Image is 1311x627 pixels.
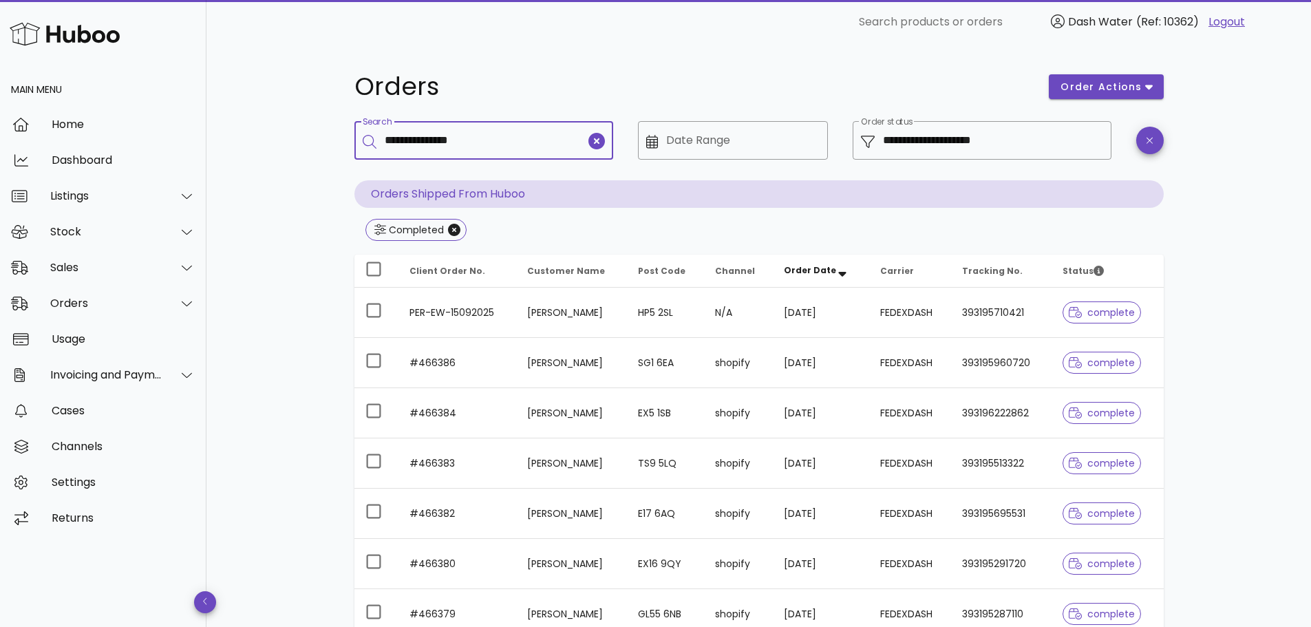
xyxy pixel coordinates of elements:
[52,153,195,167] div: Dashboard
[516,288,627,338] td: [PERSON_NAME]
[773,338,869,388] td: [DATE]
[627,388,704,438] td: EX5 1SB
[398,489,517,539] td: #466382
[627,539,704,589] td: EX16 9QY
[398,438,517,489] td: #466383
[52,511,195,524] div: Returns
[398,388,517,438] td: #466384
[1069,609,1136,619] span: complete
[704,489,773,539] td: shopify
[627,255,704,288] th: Post Code
[773,288,869,338] td: [DATE]
[1068,14,1133,30] span: Dash Water
[52,404,195,417] div: Cases
[10,19,120,49] img: Huboo Logo
[962,265,1023,277] span: Tracking No.
[704,338,773,388] td: shopify
[1069,559,1136,568] span: complete
[627,489,704,539] td: E17 6AQ
[363,117,392,127] label: Search
[1069,308,1136,317] span: complete
[386,223,444,237] div: Completed
[704,438,773,489] td: shopify
[861,117,913,127] label: Order status
[773,388,869,438] td: [DATE]
[516,489,627,539] td: [PERSON_NAME]
[869,489,952,539] td: FEDEXDASH
[627,438,704,489] td: TS9 5LQ
[869,388,952,438] td: FEDEXDASH
[638,265,685,277] span: Post Code
[516,438,627,489] td: [PERSON_NAME]
[951,438,1051,489] td: 393195513322
[398,288,517,338] td: PER-EW-15092025
[704,388,773,438] td: shopify
[354,180,1164,208] p: Orders Shipped From Huboo
[527,265,605,277] span: Customer Name
[448,224,460,236] button: Close
[704,539,773,589] td: shopify
[869,338,952,388] td: FEDEXDASH
[409,265,485,277] span: Client Order No.
[951,388,1051,438] td: 393196222862
[951,539,1051,589] td: 393195291720
[1052,255,1164,288] th: Status
[516,539,627,589] td: [PERSON_NAME]
[50,297,162,310] div: Orders
[50,368,162,381] div: Invoicing and Payments
[516,255,627,288] th: Customer Name
[869,255,952,288] th: Carrier
[1069,458,1136,468] span: complete
[398,255,517,288] th: Client Order No.
[627,338,704,388] td: SG1 6EA
[516,388,627,438] td: [PERSON_NAME]
[50,225,162,238] div: Stock
[1208,14,1245,30] a: Logout
[1069,509,1136,518] span: complete
[52,332,195,346] div: Usage
[398,338,517,388] td: #466386
[516,338,627,388] td: [PERSON_NAME]
[773,255,869,288] th: Order Date: Sorted descending. Activate to remove sorting.
[50,261,162,274] div: Sales
[784,264,836,276] span: Order Date
[704,288,773,338] td: N/A
[869,539,952,589] td: FEDEXDASH
[951,288,1051,338] td: 393195710421
[1063,265,1104,277] span: Status
[869,438,952,489] td: FEDEXDASH
[1136,14,1199,30] span: (Ref: 10362)
[773,539,869,589] td: [DATE]
[50,189,162,202] div: Listings
[1069,358,1136,368] span: complete
[704,255,773,288] th: Channel
[880,265,914,277] span: Carrier
[773,438,869,489] td: [DATE]
[52,440,195,453] div: Channels
[588,133,605,149] button: clear icon
[398,539,517,589] td: #466380
[869,288,952,338] td: FEDEXDASH
[52,118,195,131] div: Home
[951,255,1051,288] th: Tracking No.
[951,489,1051,539] td: 393195695531
[1049,74,1163,99] button: order actions
[715,265,755,277] span: Channel
[1069,408,1136,418] span: complete
[354,74,1033,99] h1: Orders
[1060,80,1142,94] span: order actions
[951,338,1051,388] td: 393195960720
[52,476,195,489] div: Settings
[773,489,869,539] td: [DATE]
[627,288,704,338] td: HP5 2SL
